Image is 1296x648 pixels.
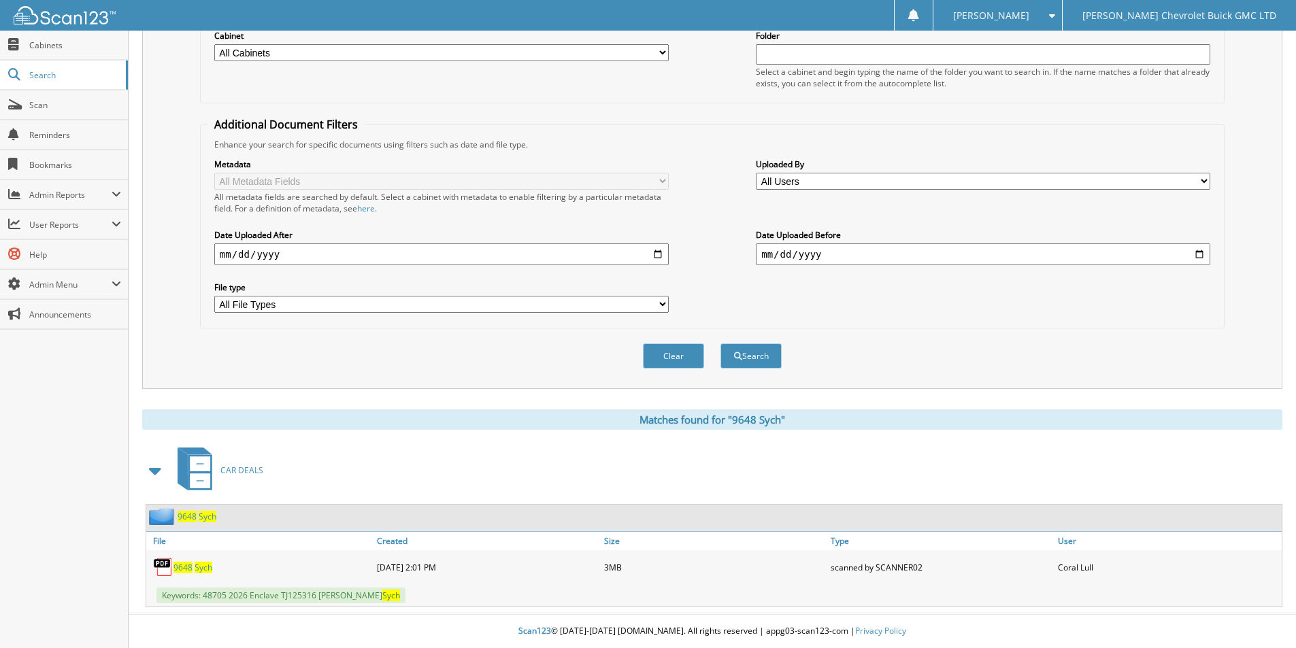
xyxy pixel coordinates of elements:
input: end [756,243,1210,265]
a: File [146,532,373,550]
a: User [1054,532,1282,550]
span: Help [29,249,121,260]
span: Cabinets [29,39,121,51]
span: Admin Reports [29,189,112,201]
div: All metadata fields are searched by default. Select a cabinet with metadata to enable filtering b... [214,191,669,214]
span: CAR DEALS [220,464,263,476]
a: 9648 Sych [178,511,216,522]
div: Coral Lull [1054,553,1282,581]
span: [PERSON_NAME] [953,12,1029,20]
label: Uploaded By [756,158,1210,170]
label: Date Uploaded Before [756,229,1210,241]
span: 9648 [178,511,197,522]
iframe: Chat Widget [1228,583,1296,648]
span: Scan [29,99,121,111]
div: 3MB [601,553,828,581]
a: 9648 Sych [173,562,212,573]
label: Metadata [214,158,669,170]
span: Bookmarks [29,159,121,171]
label: Folder [756,30,1210,41]
img: scan123-logo-white.svg [14,6,116,24]
label: Date Uploaded After [214,229,669,241]
span: Sych [199,511,216,522]
div: scanned by SCANNER02 [827,553,1054,581]
span: User Reports [29,219,112,231]
div: Enhance your search for specific documents using filters such as date and file type. [207,139,1217,150]
span: 9648 [173,562,193,573]
a: Privacy Policy [855,625,906,636]
span: Search [29,69,119,81]
span: Announcements [29,309,121,320]
span: Sych [195,562,212,573]
a: Size [601,532,828,550]
img: folder2.png [149,508,178,525]
a: Type [827,532,1054,550]
div: Matches found for "9648 Sych" [142,409,1282,430]
div: Select a cabinet and begin typing the name of the folder you want to search in. If the name match... [756,66,1210,89]
a: Created [373,532,601,550]
legend: Additional Document Filters [207,117,365,132]
a: here [357,203,375,214]
span: Sych [382,590,400,601]
span: Admin Menu [29,279,112,290]
img: PDF.png [153,557,173,577]
button: Clear [643,343,704,369]
a: CAR DEALS [169,443,263,497]
span: Scan123 [518,625,551,636]
label: Cabinet [214,30,669,41]
div: [DATE] 2:01 PM [373,553,601,581]
span: Reminders [29,129,121,141]
span: [PERSON_NAME] Chevrolet Buick GMC LTD [1082,12,1276,20]
label: File type [214,282,669,293]
input: start [214,243,669,265]
span: Keywords: 48705 2026 Enclave TJ125316 [PERSON_NAME] [156,587,405,603]
button: Search [720,343,782,369]
div: © [DATE]-[DATE] [DOMAIN_NAME]. All rights reserved | appg03-scan123-com | [129,615,1296,648]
